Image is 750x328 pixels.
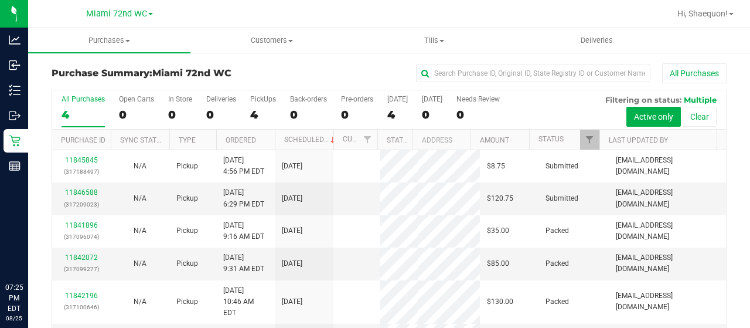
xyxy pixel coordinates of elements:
span: Not Applicable [134,226,146,235]
a: Scheduled [284,136,337,144]
p: (317188497) [59,166,104,177]
div: 0 [456,108,500,121]
div: Deliveries [206,95,236,103]
a: 11845845 [65,156,98,164]
span: Miami 72nd WC [86,9,147,19]
span: Hi, Shaequon! [677,9,728,18]
p: (317096074) [59,231,104,242]
a: 11842072 [65,253,98,262]
span: [DATE] [282,161,302,172]
span: [DATE] 4:56 PM EDT [223,155,264,177]
div: 0 [422,108,442,121]
a: 11841896 [65,221,98,229]
a: Tills [353,28,515,53]
a: Type [179,136,196,144]
a: Filter [580,130,599,150]
div: All Purchases [62,95,105,103]
a: Last Updated By [609,136,668,144]
div: 0 [341,108,373,121]
a: Sync Status [120,136,165,144]
button: N/A [134,193,146,204]
span: [EMAIL_ADDRESS][DOMAIN_NAME] [616,220,719,242]
span: Submitted [546,161,578,172]
span: Packed [546,296,569,307]
div: 4 [387,108,408,121]
div: PickUps [250,95,276,103]
span: Not Applicable [134,259,146,268]
span: [DATE] [282,193,302,204]
span: Miami 72nd WC [152,67,231,79]
button: N/A [134,296,146,307]
div: 0 [168,108,192,121]
inline-svg: Reports [9,160,21,172]
a: Purchases [28,28,190,53]
span: Pickup [176,296,198,307]
inline-svg: Analytics [9,34,21,46]
button: N/A [134,258,146,269]
span: Deliveries [565,35,629,46]
a: Filter [358,130,377,150]
input: Search Purchase ID, Original ID, State Registry ID or Customer Name... [416,65,650,82]
span: $130.00 [487,296,513,307]
div: 0 [119,108,154,121]
span: Not Applicable [134,162,146,170]
button: Active only [626,107,681,127]
inline-svg: Retail [9,135,21,147]
span: [EMAIL_ADDRESS][DOMAIN_NAME] [616,290,719,313]
span: [DATE] [282,296,302,307]
span: [EMAIL_ADDRESS][DOMAIN_NAME] [616,155,719,177]
button: Clear [683,107,717,127]
span: $120.75 [487,193,513,204]
a: Customer [343,135,379,143]
inline-svg: Inbound [9,59,21,71]
h3: Purchase Summary: [52,68,277,79]
p: 07:25 PM EDT [5,282,23,314]
a: Ordered [226,136,256,144]
a: Amount [480,136,509,144]
a: 11842196 [65,292,98,300]
span: Customers [191,35,352,46]
p: (317209023) [59,199,104,210]
a: 11846588 [65,188,98,197]
p: (317099277) [59,263,104,275]
span: [EMAIL_ADDRESS][DOMAIN_NAME] [616,187,719,209]
span: [DATE] [282,258,302,269]
div: 0 [290,108,327,121]
span: Pickup [176,258,198,269]
inline-svg: Inventory [9,84,21,96]
button: All Purchases [662,63,727,83]
span: [DATE] [282,225,302,236]
inline-svg: Outbound [9,110,21,121]
span: Filtering on status: [605,95,681,104]
div: Back-orders [290,95,327,103]
span: [DATE] 9:31 AM EDT [223,252,264,275]
span: $85.00 [487,258,509,269]
span: $8.75 [487,161,505,172]
a: Customers [190,28,353,53]
div: 4 [62,108,105,121]
span: Not Applicable [134,194,146,202]
th: Address [412,130,471,150]
iframe: Resource center [12,234,47,269]
span: Purchases [28,35,190,46]
span: [DATE] 9:16 AM EDT [223,220,264,242]
div: Open Carts [119,95,154,103]
div: Pre-orders [341,95,373,103]
p: 08/25 [5,314,23,323]
div: 4 [250,108,276,121]
div: In Store [168,95,192,103]
span: Pickup [176,161,198,172]
a: State Registry ID [387,136,448,144]
span: Tills [353,35,514,46]
span: [DATE] 10:46 AM EDT [223,285,268,319]
span: Not Applicable [134,297,146,306]
span: [DATE] 6:29 PM EDT [223,187,264,209]
span: [EMAIL_ADDRESS][DOMAIN_NAME] [616,252,719,275]
span: Packed [546,258,569,269]
div: [DATE] [422,95,442,103]
button: N/A [134,161,146,172]
span: Multiple [684,95,717,104]
a: Status [538,135,564,143]
span: Packed [546,225,569,236]
span: Submitted [546,193,578,204]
